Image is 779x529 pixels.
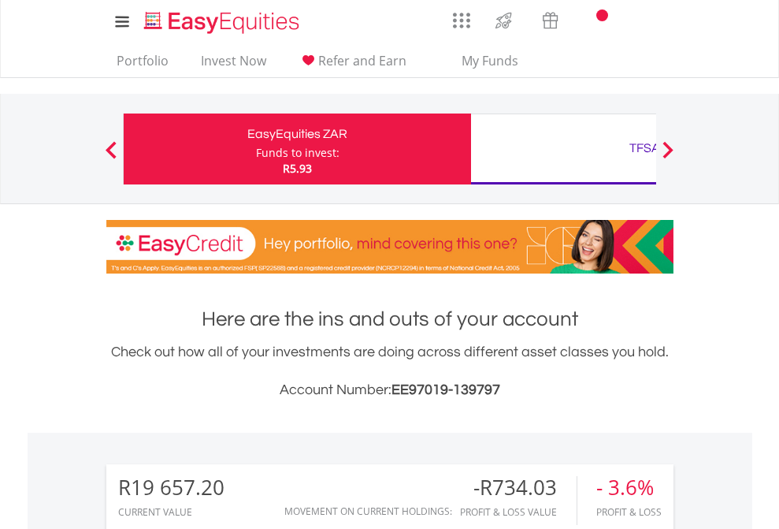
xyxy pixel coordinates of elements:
img: EasyEquities_Logo.png [141,9,306,35]
img: grid-menu-icon.svg [453,12,470,29]
div: Funds to invest: [256,145,339,161]
div: Check out how all of your investments are doing across different asset classes you hold. [106,341,673,401]
a: My Profile [654,4,694,39]
h1: Here are the ins and outs of your account [106,305,673,333]
a: Portfolio [110,53,175,77]
div: Profit & Loss Value [460,507,577,517]
a: AppsGrid [443,4,480,29]
a: FAQ's and Support [614,4,654,35]
span: Refer and Earn [318,52,406,69]
a: Home page [138,4,306,35]
img: EasyCredit Promotion Banner [106,220,673,274]
span: R5.93 [283,161,312,176]
div: R19 657.20 [118,476,224,499]
a: Vouchers [527,4,573,33]
button: Next [652,149,684,165]
a: Refer and Earn [292,53,413,77]
img: vouchers-v2.svg [537,8,563,33]
a: Notifications [573,4,614,35]
div: -R734.03 [460,476,577,499]
div: - 3.6% [596,476,662,499]
span: My Funds [439,50,542,71]
h3: Account Number: [106,379,673,401]
div: Profit & Loss [596,507,662,517]
span: EE97019-139797 [391,382,500,397]
img: thrive-v2.svg [491,8,517,33]
div: EasyEquities ZAR [133,123,462,145]
button: Previous [95,149,127,165]
div: Movement on Current Holdings: [284,506,452,516]
div: CURRENT VALUE [118,507,224,517]
a: Invest Now [195,53,273,77]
